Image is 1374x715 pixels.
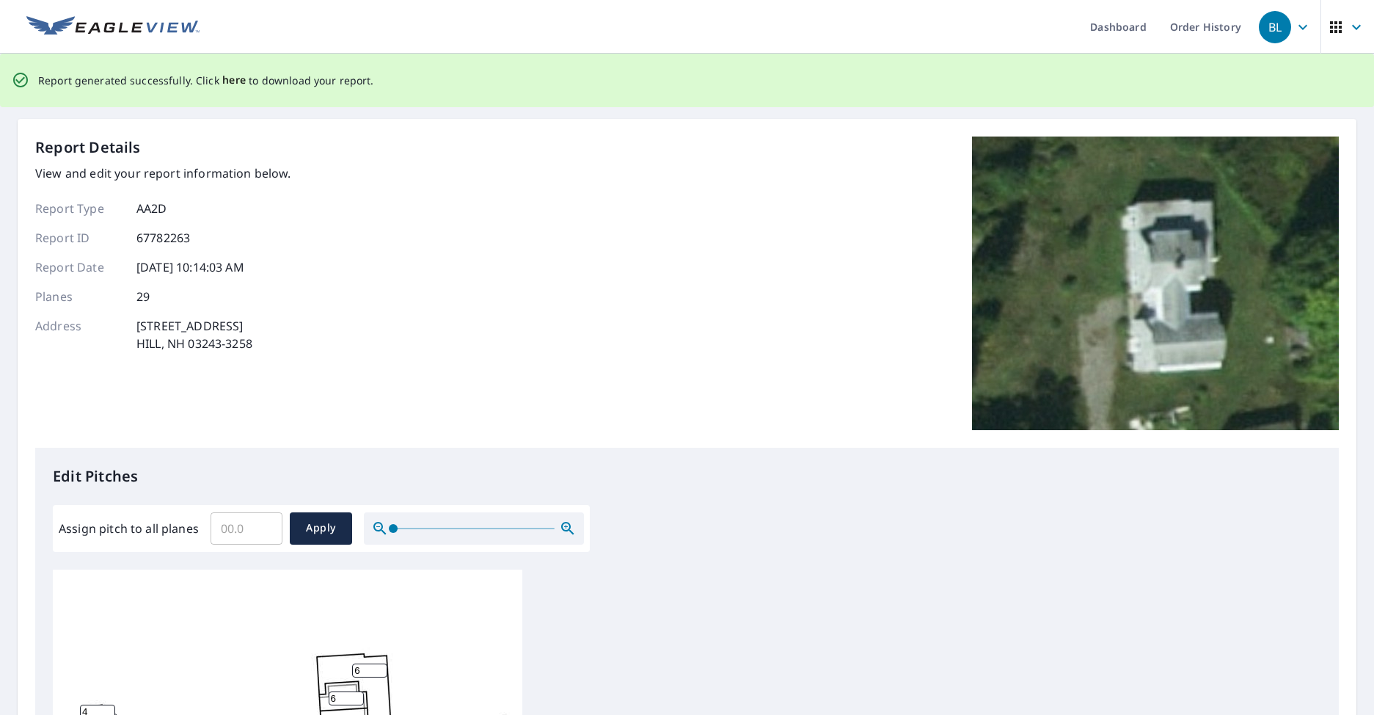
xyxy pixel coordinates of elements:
button: Apply [290,512,352,545]
div: BL [1259,11,1291,43]
p: Report Date [35,258,123,276]
img: Top image [972,137,1339,430]
p: 67782263 [136,229,190,247]
span: Apply [302,519,340,537]
p: AA2D [136,200,167,217]
p: [DATE] 10:14:03 AM [136,258,244,276]
p: Edit Pitches [53,465,1321,487]
p: Report ID [35,229,123,247]
p: Report generated successfully. Click to download your report. [38,71,374,90]
p: View and edit your report information below. [35,164,291,182]
p: [STREET_ADDRESS] HILL, NH 03243-3258 [136,317,252,352]
p: Report Type [35,200,123,217]
p: Planes [35,288,123,305]
label: Assign pitch to all planes [59,520,199,537]
p: Report Details [35,137,141,159]
img: EV Logo [26,16,200,38]
button: here [222,71,246,90]
input: 00.0 [211,508,282,549]
p: 29 [136,288,150,305]
p: Address [35,317,123,352]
